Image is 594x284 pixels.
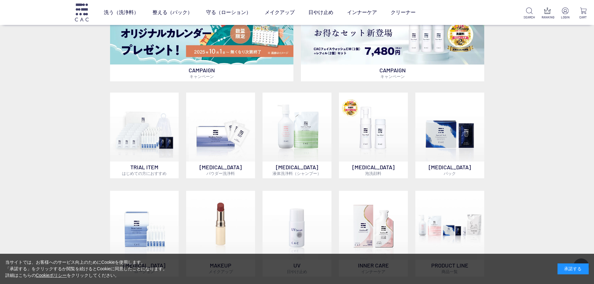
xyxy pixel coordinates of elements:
[365,171,381,176] span: 泡洗顔料
[308,4,333,21] a: 日やけ止め
[444,171,456,176] span: パック
[559,15,571,20] p: LOGIN
[273,171,321,176] span: 液体洗浄料（シャンプー）
[206,171,235,176] span: パウダー洗浄料
[577,15,589,20] p: CART
[263,161,331,178] p: [MEDICAL_DATA]
[206,4,251,21] a: 守る（ローション）
[415,161,484,178] p: [MEDICAL_DATA]
[542,15,553,20] p: RANKING
[339,93,408,161] img: 泡洗顔料
[74,3,89,21] img: logo
[339,93,408,178] a: 泡洗顔料 [MEDICAL_DATA]泡洗顔料
[122,171,167,176] span: はじめての方におすすめ
[186,161,255,178] p: [MEDICAL_DATA]
[339,161,408,178] p: [MEDICAL_DATA]
[339,191,408,260] img: インナーケア
[5,259,167,279] div: 当サイトでは、お客様へのサービス向上のためにCookieを使用します。 「承諾する」をクリックするか閲覧を続けるとCookieに同意したことになります。 詳細はこちらの をクリックしてください。
[263,93,331,178] a: [MEDICAL_DATA]液体洗浄料（シャンプー）
[559,7,571,20] a: LOGIN
[152,4,192,21] a: 整える（パック）
[110,65,293,81] p: CAMPAIGN
[110,93,179,178] a: トライアルセット TRIAL ITEMはじめての方におすすめ
[524,15,535,20] p: SEARCH
[524,7,535,20] a: SEARCH
[110,161,179,178] p: TRIAL ITEM
[265,4,295,21] a: メイクアップ
[339,191,408,277] a: インナーケア INNER CAREインナーケア
[186,93,255,178] a: [MEDICAL_DATA]パウダー洗浄料
[542,7,553,20] a: RANKING
[186,191,255,277] a: MAKEUPメイクアップ
[415,191,484,277] a: PRODUCT LINE商品一覧
[110,93,179,161] img: トライアルセット
[110,2,293,81] a: カレンダープレゼント カレンダープレゼント CAMPAIGNキャンペーン
[263,191,331,277] a: UV日やけ止め
[190,74,214,79] span: キャンペーン
[391,4,416,21] a: クリーナー
[347,4,377,21] a: インナーケア
[577,7,589,20] a: CART
[415,93,484,178] a: [MEDICAL_DATA]パック
[104,4,139,21] a: 洗う（洗浄料）
[110,191,179,277] a: [MEDICAL_DATA]ローション
[301,65,484,81] p: CAMPAIGN
[36,273,67,278] a: Cookieポリシー
[301,2,484,81] a: フェイスウォッシュ＋レフィル2個セット フェイスウォッシュ＋レフィル2個セット CAMPAIGNキャンペーン
[558,263,589,274] div: 承諾する
[380,74,405,79] span: キャンペーン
